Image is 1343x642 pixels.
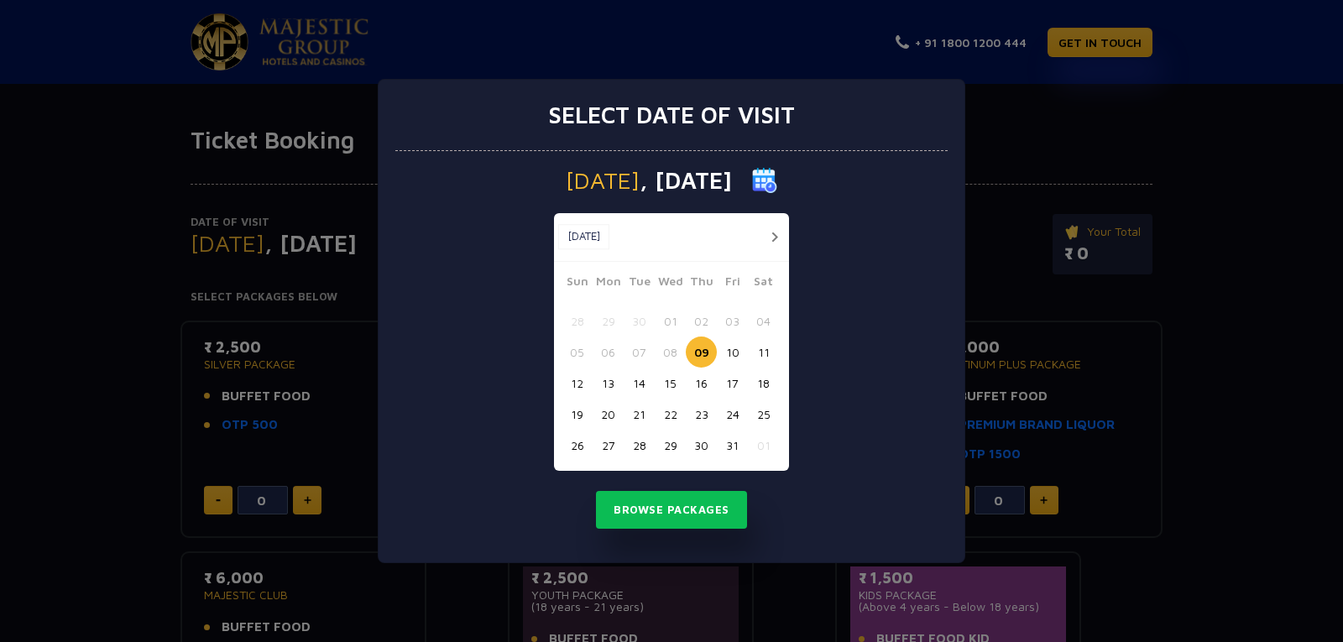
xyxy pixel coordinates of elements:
button: 17 [717,368,748,399]
button: 05 [562,337,593,368]
span: Sun [562,272,593,295]
button: 29 [655,430,686,461]
button: 18 [748,368,779,399]
span: Fri [717,272,748,295]
button: 01 [748,430,779,461]
button: 15 [655,368,686,399]
button: 13 [593,368,624,399]
button: 03 [717,305,748,337]
button: 07 [624,337,655,368]
button: 10 [717,337,748,368]
span: [DATE] [566,169,640,192]
button: 22 [655,399,686,430]
button: 30 [624,305,655,337]
button: 24 [717,399,748,430]
button: 01 [655,305,686,337]
button: 09 [686,337,717,368]
button: 06 [593,337,624,368]
span: Mon [593,272,624,295]
button: 11 [748,337,779,368]
button: 28 [624,430,655,461]
button: 16 [686,368,717,399]
button: Browse Packages [596,491,747,530]
button: 21 [624,399,655,430]
button: [DATE] [558,224,609,249]
h3: Select date of visit [548,101,795,129]
span: Tue [624,272,655,295]
button: 27 [593,430,624,461]
button: 28 [562,305,593,337]
span: Sat [748,272,779,295]
button: 23 [686,399,717,430]
button: 26 [562,430,593,461]
button: 08 [655,337,686,368]
button: 04 [748,305,779,337]
button: 25 [748,399,779,430]
button: 12 [562,368,593,399]
button: 20 [593,399,624,430]
span: Wed [655,272,686,295]
span: Thu [686,272,717,295]
button: 31 [717,430,748,461]
button: 14 [624,368,655,399]
img: calender icon [752,168,777,193]
span: , [DATE] [640,169,732,192]
button: 02 [686,305,717,337]
button: 30 [686,430,717,461]
button: 19 [562,399,593,430]
button: 29 [593,305,624,337]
